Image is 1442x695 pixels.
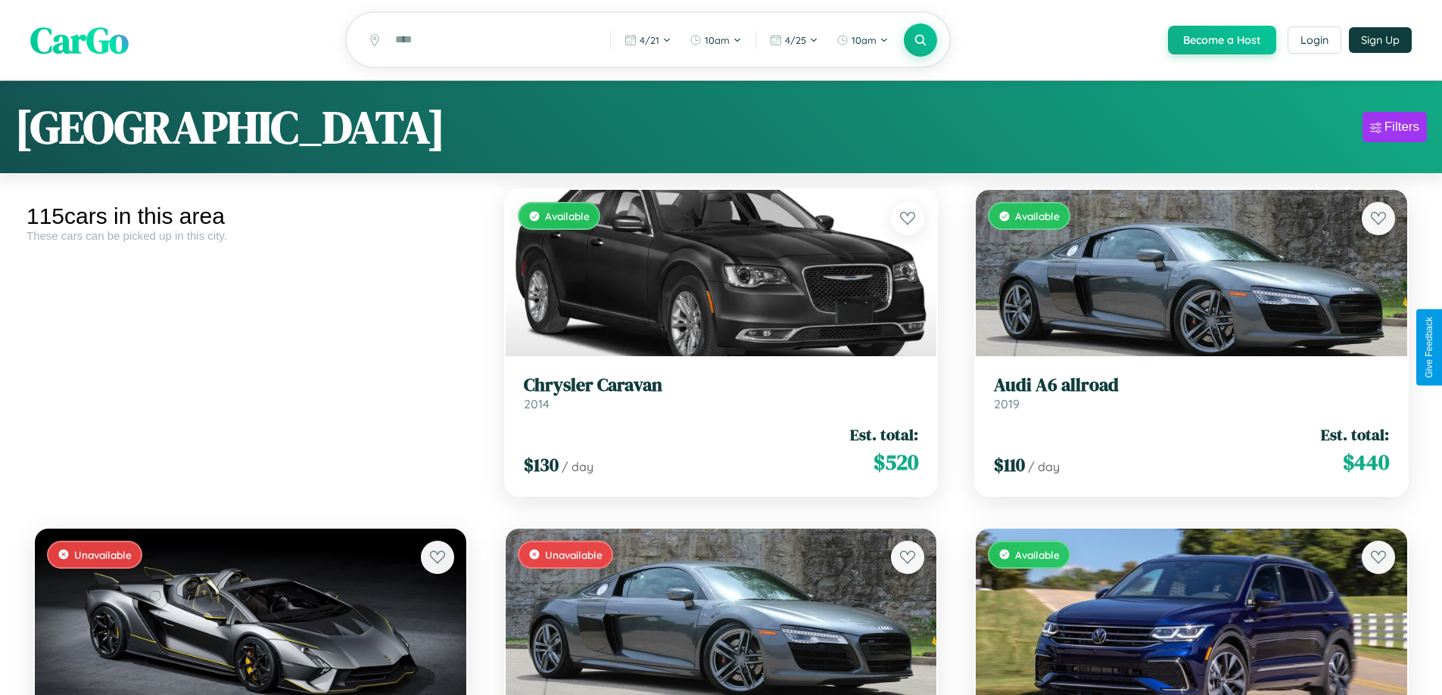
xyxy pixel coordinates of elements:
[785,34,806,46] span: 4 / 25
[994,374,1389,411] a: Audi A6 allroad2019
[26,203,475,229] div: 115 cars in this area
[562,459,593,474] span: / day
[1168,26,1276,54] button: Become a Host
[682,28,749,52] button: 10am
[994,374,1389,396] h3: Audi A6 allroad
[852,34,877,46] span: 10am
[15,96,445,158] h1: [GEOGRAPHIC_DATA]
[30,15,129,65] span: CarGo
[1363,112,1427,142] button: Filters
[994,396,1020,411] span: 2019
[545,209,590,222] span: Available
[524,452,559,477] span: $ 130
[994,452,1025,477] span: $ 110
[640,34,659,46] span: 4 / 21
[26,229,475,242] div: These cars can be picked up in this city.
[762,28,826,52] button: 4/25
[1288,26,1341,54] button: Login
[1015,548,1060,561] span: Available
[1424,317,1434,378] div: Give Feedback
[545,548,603,561] span: Unavailable
[524,374,919,396] h3: Chrysler Caravan
[1015,209,1060,222] span: Available
[1384,119,1419,135] div: Filters
[74,548,132,561] span: Unavailable
[1321,424,1389,445] span: Est. total:
[1343,447,1389,477] span: $ 440
[705,34,730,46] span: 10am
[524,396,550,411] span: 2014
[829,28,896,52] button: 10am
[617,28,679,52] button: 4/21
[524,374,919,411] a: Chrysler Caravan2014
[874,447,918,477] span: $ 520
[850,424,918,445] span: Est. total:
[1349,27,1412,53] button: Sign Up
[1028,459,1060,474] span: / day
